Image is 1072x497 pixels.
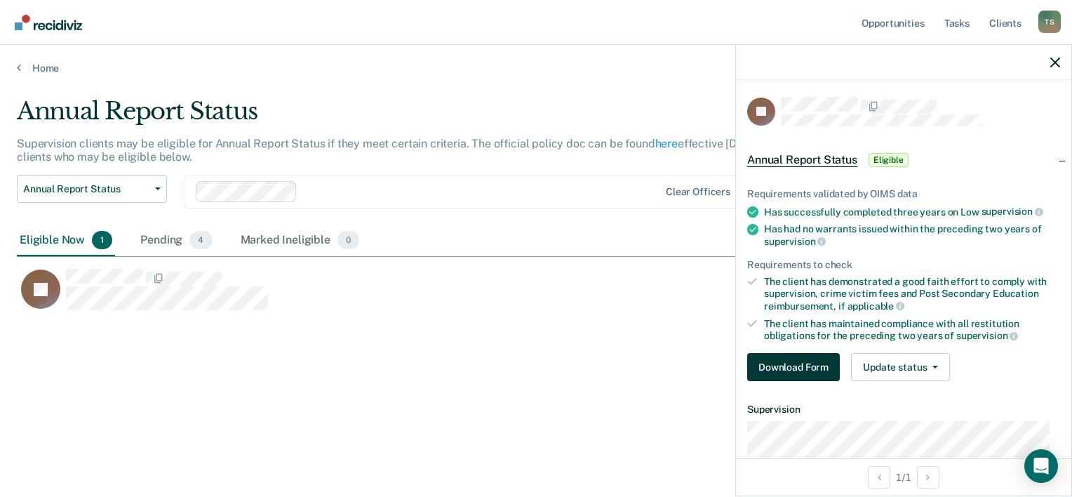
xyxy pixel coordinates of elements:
p: Supervision clients may be eligible for Annual Report Status if they meet certain criteria. The o... [17,137,803,164]
div: Marked Ineligible [238,225,363,256]
img: Recidiviz [15,15,82,30]
div: CaseloadOpportunityCell-01980251 [17,268,925,324]
div: T S [1038,11,1061,33]
div: Requirements validated by OIMS data [747,188,1060,200]
span: Annual Report Status [747,153,857,167]
button: Previous Opportunity [868,466,890,489]
a: here [655,137,678,150]
a: Home [17,62,1055,74]
span: applicable [847,300,904,312]
button: Download Form [747,353,840,381]
div: Open Intercom Messenger [1024,449,1058,483]
span: 0 [337,231,359,249]
dt: Supervision [747,404,1060,416]
div: 1 / 1 [736,458,1071,496]
a: Navigate to form link [747,353,845,381]
span: Eligible [869,153,909,167]
button: Profile dropdown button [1038,11,1061,33]
span: supervision [764,236,826,247]
div: Has had no warrants issued within the preceding two years of [764,223,1060,247]
button: Next Opportunity [917,466,939,489]
div: Pending [138,225,215,256]
div: Clear officers [666,186,730,198]
div: Has successfully completed three years on Low [764,206,1060,218]
div: The client has maintained compliance with all restitution obligations for the preceding two years of [764,318,1060,342]
span: Annual Report Status [23,183,149,195]
span: supervision [981,206,1043,217]
span: 4 [189,231,212,249]
button: Update status [851,353,950,381]
div: Annual Report Status [17,97,821,137]
div: The client has demonstrated a good faith effort to comply with supervision, crime victim fees and... [764,276,1060,312]
div: Requirements to check [747,259,1060,271]
div: Annual Report StatusEligible [736,138,1071,183]
span: supervision [956,330,1018,341]
span: 1 [92,231,112,249]
div: Eligible Now [17,225,115,256]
